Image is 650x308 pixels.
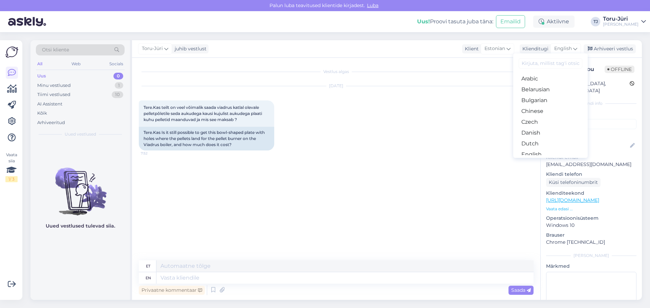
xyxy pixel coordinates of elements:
[146,272,151,284] div: en
[5,46,18,58] img: Askly Logo
[484,45,505,52] span: Estonian
[462,45,479,52] div: Klient
[36,60,44,68] div: All
[546,111,636,118] p: Kliendi tag'id
[546,215,636,222] p: Operatsioonisüsteem
[513,106,588,117] a: Chinese
[37,82,71,89] div: Minu vestlused
[30,156,130,216] img: No chats
[37,110,47,117] div: Kõik
[554,45,572,52] span: English
[37,101,62,108] div: AI Assistent
[511,287,531,293] span: Saada
[146,260,150,272] div: et
[42,46,69,53] span: Otsi kliente
[546,232,636,239] p: Brauser
[142,45,163,52] span: Toru-Jüri
[546,154,636,161] p: Kliendi email
[546,171,636,178] p: Kliendi telefon
[603,16,646,27] a: Toru-Jüri[PERSON_NAME]
[37,119,65,126] div: Arhiveeritud
[513,138,588,149] a: Dutch
[513,95,588,106] a: Bulgarian
[365,2,381,8] span: Luba
[112,91,123,98] div: 10
[546,222,636,229] p: Windows 10
[141,151,166,156] span: 7:52
[139,83,534,89] div: [DATE]
[546,132,636,139] p: Kliendi nimi
[108,60,125,68] div: Socials
[546,263,636,270] p: Märkmed
[603,22,638,27] div: [PERSON_NAME]
[139,127,274,150] div: Tere.Kas Is it still possible to get this bowl-shaped plate with holes where the pellets land for...
[172,45,207,52] div: juhib vestlust
[417,18,493,26] div: Proovi tasuta juba täna:
[584,44,636,53] div: Arhiveeri vestlus
[37,73,46,79] div: Uus
[65,131,96,137] span: Uued vestlused
[417,18,430,25] b: Uus!
[546,119,636,129] input: Lisa tag
[520,45,548,52] div: Klienditugi
[46,222,115,230] p: Uued vestlused tulevad siia.
[139,69,534,75] div: Vestlus algas
[546,190,636,197] p: Klienditeekond
[513,73,588,84] a: Arabic
[546,206,636,212] p: Vaata edasi ...
[144,105,263,122] span: Tere.Kas teilt on veel võimalik saada viadrus katlal olevale pelletpõletile seda aukudega kausi k...
[115,82,123,89] div: 1
[513,149,588,160] a: English
[70,60,82,68] div: Web
[513,127,588,138] a: Danish
[113,73,123,79] div: 0
[591,17,600,26] div: TJ
[546,239,636,246] p: Chrome [TECHNICAL_ID]
[5,176,18,182] div: 1 / 3
[546,178,601,187] div: Küsi telefoninumbrit
[496,15,525,28] button: Emailid
[37,91,70,98] div: Tiimi vestlused
[513,117,588,127] a: Czech
[603,16,638,22] div: Toru-Jüri
[546,100,636,106] div: Kliendi info
[548,80,630,94] div: [GEOGRAPHIC_DATA], [GEOGRAPHIC_DATA]
[519,58,582,69] input: Kirjuta, millist tag'i otsid
[533,16,575,28] div: Aktiivne
[5,152,18,182] div: Vaata siia
[546,142,629,149] input: Lisa nimi
[546,197,599,203] a: [URL][DOMAIN_NAME]
[513,84,588,95] a: Belarusian
[139,286,205,295] div: Privaatne kommentaar
[546,253,636,259] div: [PERSON_NAME]
[546,161,636,168] p: [EMAIL_ADDRESS][DOMAIN_NAME]
[605,66,634,73] span: Offline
